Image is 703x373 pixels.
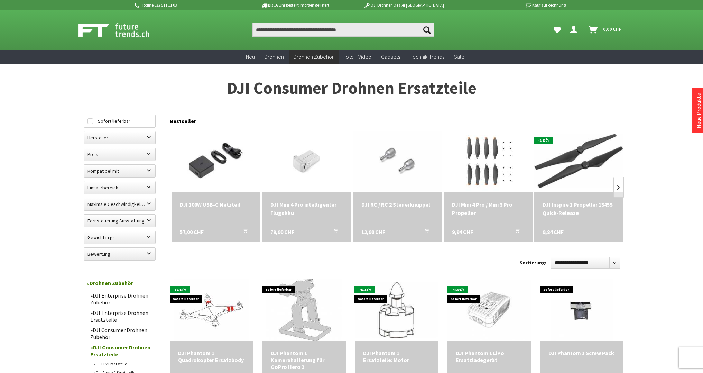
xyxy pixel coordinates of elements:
div: DJI RC / RC 2 Steuerknüppel [361,200,434,209]
label: Maximale Geschwindigkeit in km/h [84,198,155,210]
div: DJI Mini 4 Pro intelligenter Flugakku [270,200,343,217]
a: DJI 100W USB-C Netzteil 57,00 CHF In den Warenkorb [180,200,252,209]
img: DJI Phantom 1 Kamerahalterung für GoPro Hero 3 [266,279,342,341]
span: Foto + Video [343,53,371,60]
a: Neue Produkte [695,93,702,128]
p: Bis 16 Uhr bestellt, morgen geliefert. [242,1,350,9]
a: Neu [241,50,260,64]
a: DJI Consumer Drohnen Zubehör [87,325,156,342]
a: DJI Mini 4 Pro / Mini 3 Pro Propeller 9,94 CHF In den Warenkorb [452,200,524,217]
button: In den Warenkorb [325,228,342,237]
img: Shop Futuretrends - zur Startseite wechseln [78,21,165,39]
div: DJI Mini 4 Pro / Mini 3 Pro Propeller [452,200,524,217]
img: DJI 100W USB-C Netzteil [172,131,260,190]
span: Gadgets [381,53,400,60]
label: Einsatzbereich [84,181,155,194]
span: 9,84 CHF [543,228,564,236]
span: 79,90 CHF [270,228,294,236]
label: Kompatibel mit [84,165,155,177]
span: 12,90 CHF [361,228,385,236]
label: Hersteller [84,131,155,144]
p: Hotline 032 511 11 03 [134,1,242,9]
a: Gadgets [376,50,405,64]
label: Fernsteuerung Ausstattung [84,215,155,227]
label: Preis [84,148,155,161]
span: Drohnen [265,53,284,60]
img: DJI Phantom 1 Ersatzteile: Motor [355,282,438,338]
button: In den Warenkorb [416,228,433,237]
img: DJI Phantom 1 LiPo Ersatzladegerät [447,280,531,340]
a: DJI Phantom 1 Kamerahalterung für GoPro Hero 3 19,92 CHF In den Warenkorb [271,349,337,370]
a: DJI Enterprise Drohnen Zubehör [87,290,156,308]
a: DJI Consumer Drohnen Ersatzteile [87,342,156,360]
span: Sale [454,53,464,60]
img: DJI Mini 4 Pro intelligenter Flugakku [268,130,345,192]
a: DJI Inspire 1 Propeller 1345S Quick-Release 9,84 CHF [543,200,615,217]
img: DJI Phantom 1 Quadrokopter Ersatzbody [174,279,249,341]
img: DJI Phantom 1 Screw Pack [551,279,613,341]
div: DJI Inspire 1 Propeller 1345S Quick-Release [543,200,615,217]
button: In den Warenkorb [507,228,524,237]
span: Neu [246,53,255,60]
a: Meine Favoriten [550,23,564,37]
a: Drohnen [260,50,289,64]
h1: DJI Consumer Drohnen Ersatzteile [80,80,623,97]
span: 9,94 CHF [452,228,473,236]
input: Produkt, Marke, Kategorie, EAN, Artikelnummer… [252,23,434,37]
a: DJI Phantom 1 Screw Pack 6,90 CHF In den Warenkorb [548,349,615,356]
span: 0,00 CHF [603,24,621,35]
span: Technik-Trends [410,53,444,60]
a: DJI Enterprise Drohnen Ersatzteile [87,308,156,325]
span: 57,00 CHF [180,228,204,236]
div: DJI Phantom 1 Quadrokopter Ersatzbody [178,349,245,363]
span: Drohnen Zubehör [294,53,334,60]
img: DJI RC / RC 2 Steuerknüppel [353,131,442,190]
a: Foto + Video [339,50,376,64]
a: DJI Phantom 1 Ersatzteile: Motor 19,90 CHF In den Warenkorb [363,349,430,363]
label: Sortierung: [520,257,546,268]
p: Kauf auf Rechnung [458,1,566,9]
a: DJI Phantom 1 Quadrokopter Ersatzbody 49,78 CHF In den Warenkorb [178,349,245,363]
div: DJI 100W USB-C Netzteil [180,200,252,209]
a: Technik-Trends [405,50,449,64]
a: Warenkorb [586,23,625,37]
label: Gewicht in gr [84,231,155,244]
a: DJI Phantom 1 LiPo Ersatzladegerät 19,82 CHF In den Warenkorb [456,349,522,363]
label: Sofort lieferbar [84,115,155,127]
a: Dein Konto [567,23,583,37]
img: DJI Mini 4 Pro / Mini 3 Pro Propeller [449,130,527,192]
button: Suchen [420,23,434,37]
p: DJI Drohnen Dealer [GEOGRAPHIC_DATA] [350,1,457,9]
a: Drohnen Zubehör [83,276,156,290]
div: DJI Phantom 1 Screw Pack [548,349,615,356]
a: Sale [449,50,469,64]
div: DJI Phantom 1 Ersatzteile: Motor [363,349,430,363]
div: Bestseller [170,111,623,128]
a: DJI Mini 4 Pro intelligenter Flugakku 79,90 CHF In den Warenkorb [270,200,343,217]
a: DJ FPV Ersatzteile [90,360,156,368]
div: DJI Phantom 1 Kamerahalterung für GoPro Hero 3 [271,349,337,370]
div: DJI Phantom 1 LiPo Ersatzladegerät [456,349,522,363]
a: DJI RC / RC 2 Steuerknüppel 12,90 CHF In den Warenkorb [361,200,434,209]
label: Bewertung [84,248,155,260]
button: In den Warenkorb [235,228,251,237]
img: DJI Inspire 1 Propeller 1345S Quick-Release [534,134,623,188]
a: Drohnen Zubehör [289,50,339,64]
